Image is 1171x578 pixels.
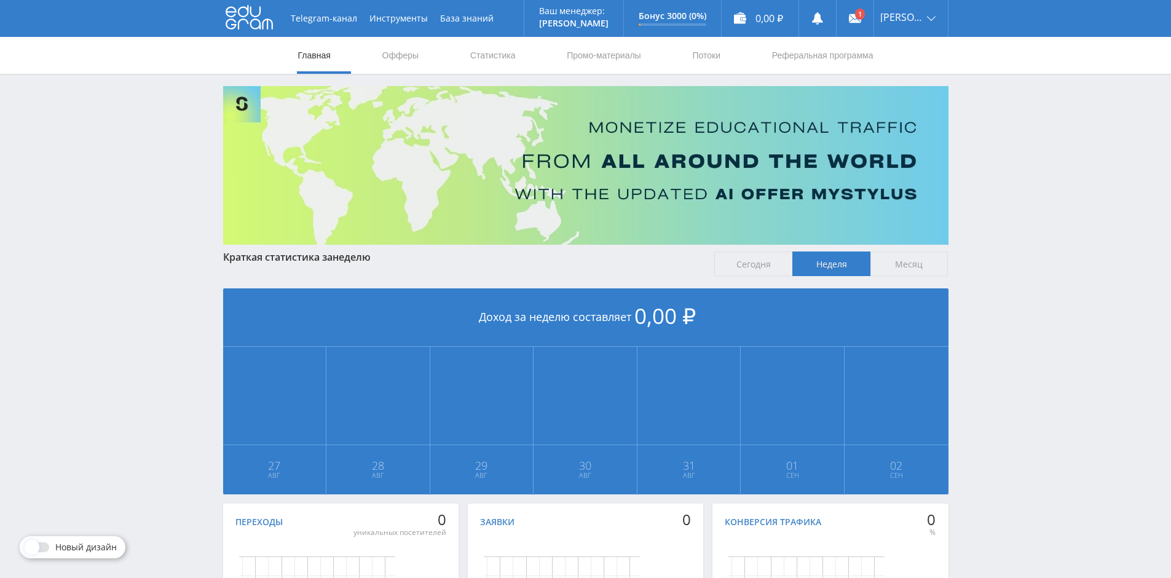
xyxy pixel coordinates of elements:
[539,18,609,28] p: [PERSON_NAME]
[741,470,843,480] span: Сен
[235,517,283,527] div: Переходы
[638,461,740,470] span: 31
[927,528,936,537] div: %
[792,251,870,276] span: Неделя
[469,37,517,74] a: Статистика
[224,461,326,470] span: 27
[725,517,821,527] div: Конверсия трафика
[845,470,948,480] span: Сен
[845,461,948,470] span: 02
[534,470,636,480] span: Авг
[223,86,948,245] img: Banner
[224,470,326,480] span: Авг
[327,470,429,480] span: Авг
[639,11,706,21] p: Бонус 3000 (0%)
[431,470,533,480] span: Авг
[381,37,420,74] a: Офферы
[566,37,642,74] a: Промо-материалы
[714,251,792,276] span: Сегодня
[353,511,446,528] div: 0
[870,251,948,276] span: Месяц
[927,511,936,528] div: 0
[223,288,948,347] div: Доход за неделю составляет
[353,528,446,537] div: уникальных посетителей
[534,461,636,470] span: 30
[223,251,703,263] div: Краткая статистика за
[638,470,740,480] span: Авг
[682,511,691,528] div: 0
[634,301,696,330] span: 0,00 ₽
[880,12,923,22] span: [PERSON_NAME]
[480,517,515,527] div: Заявки
[431,461,533,470] span: 29
[771,37,875,74] a: Реферальная программа
[327,461,429,470] span: 28
[297,37,332,74] a: Главная
[691,37,722,74] a: Потоки
[741,461,843,470] span: 01
[333,250,371,264] span: неделю
[55,542,117,552] span: Новый дизайн
[539,6,609,16] p: Ваш менеджер:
